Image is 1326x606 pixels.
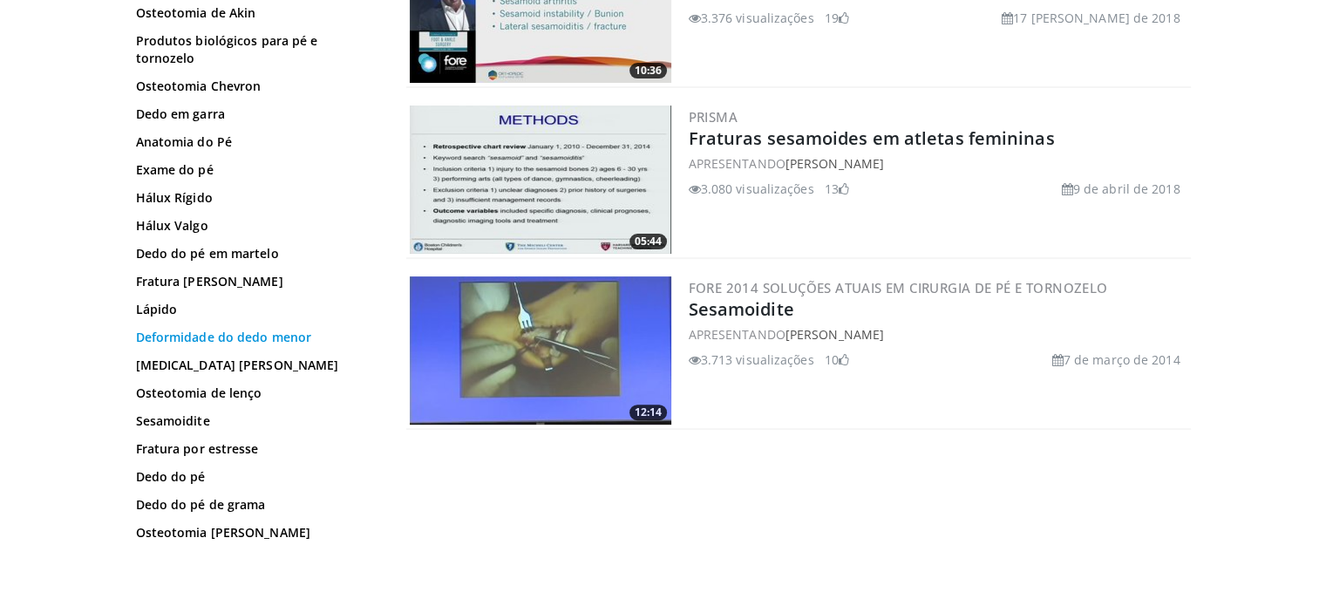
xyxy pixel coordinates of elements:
a: Anatomia do Pé [136,133,371,151]
a: Deformidade do dedo menor [136,329,371,346]
a: Lápido [136,301,371,318]
img: 7da6235d-2ee2-48bf-ae02-3fe72a7710d5.300x170_q85_crop-smart_upscale.jpg [410,106,671,254]
img: 66e70caa-1386-42f5-98c8-c4c81e678ee4.300x170_q85_crop-smart_upscale.jpg [410,276,671,425]
font: 10 [825,351,839,368]
a: Osteotomia de lenço [136,385,371,402]
font: Lápido [136,301,178,317]
a: [MEDICAL_DATA] [PERSON_NAME] [136,357,371,374]
font: Dedo do pé em martelo [136,245,279,262]
a: [PERSON_NAME] [785,155,884,172]
font: Osteotomia de lenço [136,385,262,401]
font: Exame do pé [136,161,214,178]
a: FORE 2014 Soluções Atuais em Cirurgia de Pé e Tornozelo [689,279,1108,296]
a: Osteotomia de Akin [136,4,371,22]
font: Anatomia do Pé [136,133,232,150]
font: Fratura [PERSON_NAME] [136,273,283,289]
a: Dedo em garra [136,106,371,123]
a: Fratura [PERSON_NAME] [136,273,371,290]
font: APRESENTANDO [689,155,785,172]
font: Osteotomia [PERSON_NAME] [136,524,310,541]
font: Hálux Valgo [136,217,208,234]
a: Osteotomia [PERSON_NAME] [136,524,371,541]
font: Fratura por estresse [136,440,259,457]
font: [MEDICAL_DATA] [PERSON_NAME] [136,357,339,373]
a: [PERSON_NAME] [785,326,884,343]
a: Exame do pé [136,161,371,179]
font: 17 [PERSON_NAME] de 2018 [1013,10,1180,26]
a: Dedo do pé em martelo [136,245,371,262]
font: 10:36 [635,63,662,78]
font: 3.713 visualizações [701,351,814,368]
a: Fraturas sesamoides em atletas femininas [689,126,1055,150]
font: 3.080 visualizações [701,180,814,197]
a: Osteotomia Chevron [136,78,371,95]
font: Osteotomia de Akin [136,4,256,21]
font: 9 de abril de 2018 [1073,180,1180,197]
font: 19 [825,10,839,26]
font: 7 de março de 2014 [1064,351,1180,368]
font: APRESENTANDO [689,326,785,343]
a: 12:14 [410,276,671,425]
font: Sesamoidite [136,412,210,429]
font: 12:14 [635,405,662,419]
font: Dedo do pé de grama [136,496,266,513]
font: Hálux Rígido [136,189,213,206]
a: Prisma [689,108,738,126]
font: 05:44 [635,234,662,249]
a: Dedo do pé [136,468,371,486]
font: Osteotomia Chevron [136,78,262,94]
a: 05:44 [410,106,671,254]
a: Produtos biológicos para pé e tornozelo [136,32,371,67]
font: Dedo em garra [136,106,225,122]
font: Dedo do pé [136,468,206,485]
font: Deformidade do dedo menor [136,329,312,345]
a: Sesamoidite [689,297,794,321]
a: Sesamoidite [136,412,371,430]
font: 13 [825,180,839,197]
a: Dedo do pé de grama [136,496,371,514]
a: Hálux Valgo [136,217,371,235]
a: Fratura por estresse [136,440,371,458]
a: Hálux Rígido [136,189,371,207]
font: 3.376 visualizações [701,10,814,26]
font: Produtos biológicos para pé e tornozelo [136,32,318,66]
